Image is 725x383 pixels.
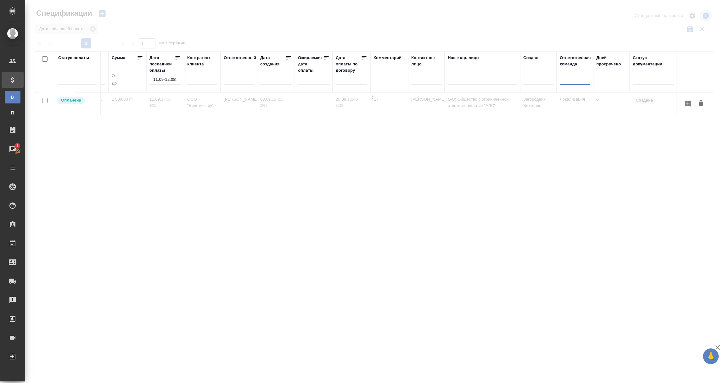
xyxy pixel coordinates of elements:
[149,55,175,74] div: Дата последней оплаты
[8,94,17,100] span: В
[112,80,143,88] input: До
[448,55,479,61] div: Наше юр. лицо
[58,55,89,61] div: Статус оплаты
[411,55,441,67] div: Контактное лицо
[260,55,285,67] div: Дата создания
[374,55,402,61] div: Комментарий
[2,141,24,157] a: 1
[336,55,361,74] div: Дата оплаты по договору
[560,55,591,67] div: Ответственная команда
[12,143,22,149] span: 1
[633,55,674,67] div: Cтатус документации
[703,348,719,364] button: 🙏
[8,110,17,116] span: П
[224,55,256,61] div: Ответственный
[187,55,217,67] div: Контрагент клиента
[5,91,20,103] a: В
[61,97,81,103] p: Оплачена
[705,350,716,363] span: 🙏
[596,55,627,67] div: Дней просрочено
[523,55,538,61] div: Создал
[112,55,125,61] div: Сумма
[695,98,706,109] button: Удалить
[5,107,20,119] a: П
[298,55,323,74] div: Ожидаемая дата оплаты
[112,72,143,80] input: От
